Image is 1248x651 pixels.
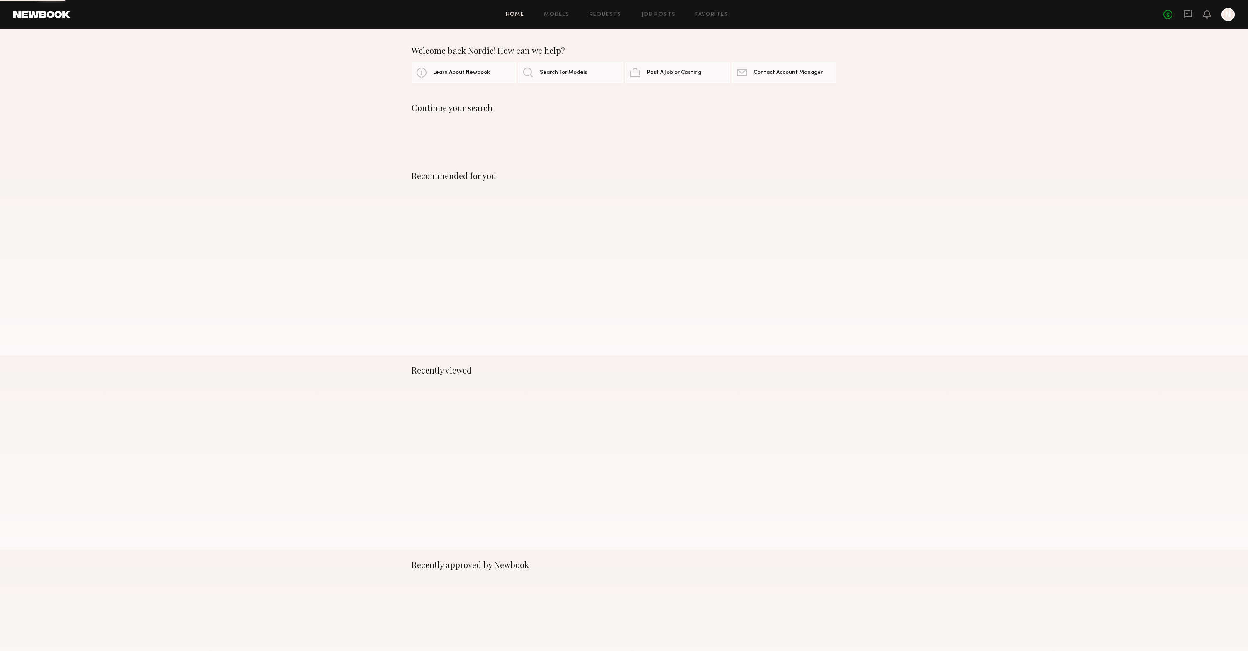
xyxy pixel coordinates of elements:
a: Requests [590,12,622,17]
span: Learn About Newbook [433,70,490,75]
a: Models [544,12,569,17]
span: Search For Models [540,70,587,75]
div: Recently approved by Newbook [412,560,836,570]
div: Recently viewed [412,365,836,375]
div: Recommended for you [412,171,836,181]
a: Job Posts [641,12,676,17]
a: N [1221,8,1235,21]
a: Contact Account Manager [732,62,836,83]
a: Search For Models [518,62,623,83]
div: Welcome back Nordic! How can we help? [412,46,836,56]
span: Contact Account Manager [753,70,823,75]
a: Favorites [695,12,728,17]
a: Learn About Newbook [412,62,516,83]
a: Post A Job or Casting [625,62,730,83]
span: Post A Job or Casting [647,70,701,75]
div: Continue your search [412,103,836,113]
a: Home [506,12,524,17]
